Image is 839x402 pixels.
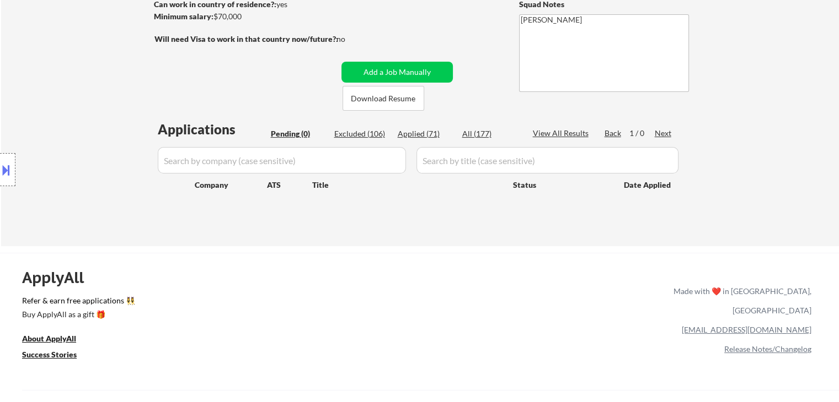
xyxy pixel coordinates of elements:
div: View All Results [533,128,592,139]
button: Download Resume [343,86,424,111]
div: All (177) [462,128,517,139]
div: Applied (71) [398,128,453,139]
input: Search by company (case sensitive) [158,147,406,173]
div: ApplyAll [22,268,97,287]
button: Add a Job Manually [341,62,453,83]
div: Excluded (106) [334,128,389,139]
div: ATS [267,180,312,191]
div: Company [195,180,267,191]
div: Back [605,128,622,139]
div: 1 / 0 [629,128,655,139]
a: Refer & earn free applications 👯‍♀️ [22,297,443,308]
u: About ApplyAll [22,334,76,343]
div: Applications [158,123,267,136]
strong: Minimum salary: [154,12,213,21]
div: $70,000 [154,11,338,22]
div: Status [513,175,608,194]
u: Success Stories [22,350,77,359]
a: Success Stories [22,349,92,362]
div: Pending (0) [271,128,326,139]
div: no [336,34,368,45]
a: [EMAIL_ADDRESS][DOMAIN_NAME] [682,325,811,334]
a: Buy ApplyAll as a gift 🎁 [22,308,132,322]
input: Search by title (case sensitive) [416,147,678,173]
strong: Will need Visa to work in that country now/future?: [154,34,338,44]
div: Next [655,128,672,139]
div: Buy ApplyAll as a gift 🎁 [22,311,132,318]
div: Title [312,180,503,191]
div: Date Applied [624,180,672,191]
div: Made with ❤️ in [GEOGRAPHIC_DATA], [GEOGRAPHIC_DATA] [669,281,811,320]
a: Release Notes/Changelog [724,344,811,354]
a: About ApplyAll [22,333,92,346]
